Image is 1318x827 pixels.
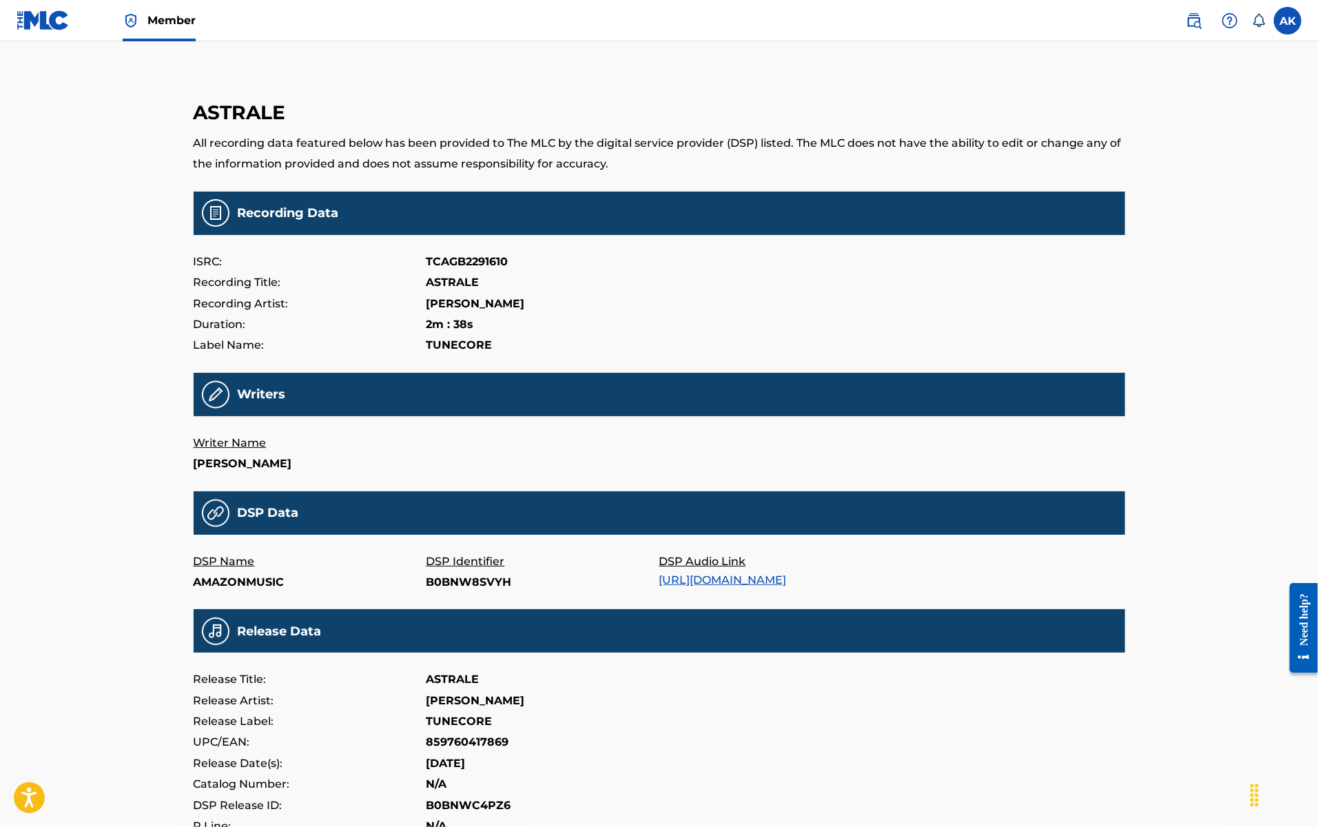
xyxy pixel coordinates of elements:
[123,12,139,29] img: Top Rightsholder
[194,453,426,474] p: [PERSON_NAME]
[238,387,286,402] h5: Writers
[1186,12,1202,29] img: search
[1180,7,1208,34] a: Public Search
[1244,775,1266,816] div: Glisser
[194,795,426,816] p: DSP Release ID:
[426,795,511,816] p: B0BNWC4PZ6
[659,573,787,586] a: [URL][DOMAIN_NAME]
[147,12,196,28] span: Member
[194,774,426,795] p: Catalog Number:
[1274,7,1301,34] div: User Menu
[194,669,426,690] p: Release Title:
[202,380,229,409] img: Recording Writers
[194,252,426,272] p: ISRC:
[426,294,525,314] p: [PERSON_NAME]
[1222,12,1238,29] img: help
[1249,761,1318,827] iframe: Chat Widget
[194,133,1125,175] p: All recording data featured below has been provided to The MLC by the digital service provider (D...
[202,617,229,645] img: 75424d043b2694df37d4.png
[194,711,426,732] p: Release Label:
[17,10,70,30] img: MLC Logo
[194,335,426,356] p: Label Name:
[1216,7,1244,34] div: Help
[426,551,659,572] p: DSP Identifier
[238,205,339,221] h5: Recording Data
[1279,573,1318,684] iframe: Resource Center
[202,199,229,227] img: Recording Data
[238,505,299,521] h5: DSP Data
[202,499,229,527] img: 31a9e25fa6e13e71f14b.png
[426,732,509,753] p: 859760417869
[238,624,322,640] h5: Release Data
[426,691,525,711] p: [PERSON_NAME]
[194,433,426,453] p: Writer Name
[426,572,659,593] p: B0BNW8SVYH
[194,272,426,293] p: Recording Title:
[1252,14,1266,28] div: Notifications
[426,314,474,335] p: 2m : 38s
[194,294,426,314] p: Recording Artist:
[426,753,466,774] p: [DATE]
[194,732,426,753] p: UPC/EAN:
[194,101,1125,125] h3: ASTRALE
[1249,761,1318,827] div: Widget de chat
[426,252,508,272] p: TCAGB2291610
[659,551,892,572] p: DSP Audio Link
[426,774,447,795] p: N/A
[426,335,493,356] p: TUNECORE
[194,551,426,572] p: DSP Name
[194,314,426,335] p: Duration:
[194,691,426,711] p: Release Artist:
[426,669,480,690] p: ASTRALE
[426,272,480,293] p: ASTRALE
[194,572,426,593] p: AMAZONMUSIC
[194,753,426,774] p: Release Date(s):
[426,711,493,732] p: TUNECORE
